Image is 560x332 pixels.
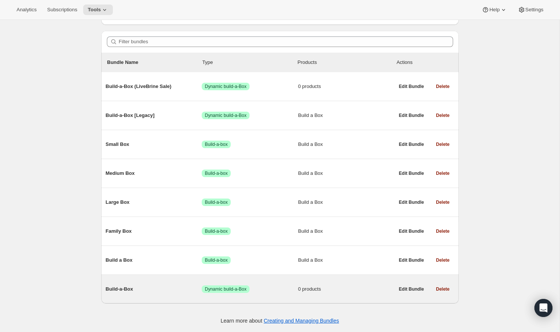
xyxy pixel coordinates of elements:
[399,257,424,263] span: Edit Bundle
[431,139,454,150] button: Delete
[436,228,449,234] span: Delete
[399,83,424,89] span: Edit Bundle
[477,5,511,15] button: Help
[298,59,393,66] div: Products
[106,83,202,90] span: Build-a-Box (LiveBrine Sale)
[397,59,453,66] div: Actions
[106,256,202,264] span: Build a Box
[436,286,449,292] span: Delete
[394,284,429,294] button: Edit Bundle
[205,257,228,263] span: Build-a-box
[513,5,548,15] button: Settings
[394,197,429,208] button: Edit Bundle
[205,199,228,205] span: Build-a-box
[83,5,113,15] button: Tools
[534,299,552,317] div: Open Intercom Messenger
[107,59,202,66] p: Bundle Name
[264,318,339,324] a: Creating and Managing Bundles
[298,285,394,293] span: 0 products
[12,5,41,15] button: Analytics
[431,110,454,121] button: Delete
[106,199,202,206] span: Large Box
[298,170,394,177] span: Build a Box
[221,317,339,324] p: Learn more about
[431,284,454,294] button: Delete
[394,110,429,121] button: Edit Bundle
[399,286,424,292] span: Edit Bundle
[106,141,202,148] span: Small Box
[394,81,429,92] button: Edit Bundle
[394,139,429,150] button: Edit Bundle
[202,59,298,66] div: Type
[17,7,37,13] span: Analytics
[298,141,394,148] span: Build a Box
[47,7,77,13] span: Subscriptions
[394,168,429,179] button: Edit Bundle
[43,5,82,15] button: Subscriptions
[399,199,424,205] span: Edit Bundle
[205,170,228,176] span: Build-a-box
[399,141,424,147] span: Edit Bundle
[431,255,454,265] button: Delete
[205,141,228,147] span: Build-a-box
[106,112,202,119] span: Build-a-Box [Legacy]
[436,257,449,263] span: Delete
[106,285,202,293] span: Build-a-Box
[119,36,453,47] input: Filter bundles
[394,255,429,265] button: Edit Bundle
[436,141,449,147] span: Delete
[394,226,429,236] button: Edit Bundle
[88,7,101,13] span: Tools
[298,112,394,119] span: Build a Box
[106,170,202,177] span: Medium Box
[431,81,454,92] button: Delete
[436,170,449,176] span: Delete
[525,7,543,13] span: Settings
[399,228,424,234] span: Edit Bundle
[298,199,394,206] span: Build a Box
[436,199,449,205] span: Delete
[431,226,454,236] button: Delete
[399,170,424,176] span: Edit Bundle
[431,168,454,179] button: Delete
[399,112,424,118] span: Edit Bundle
[298,227,394,235] span: Build a Box
[298,83,394,90] span: 0 products
[431,197,454,208] button: Delete
[205,228,228,234] span: Build-a-box
[205,112,247,118] span: Dynamic build-a-Box
[436,112,449,118] span: Delete
[205,83,247,89] span: Dynamic build-a-Box
[298,256,394,264] span: Build a Box
[489,7,499,13] span: Help
[436,83,449,89] span: Delete
[106,227,202,235] span: Family Box
[205,286,247,292] span: Dynamic build-a-Box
